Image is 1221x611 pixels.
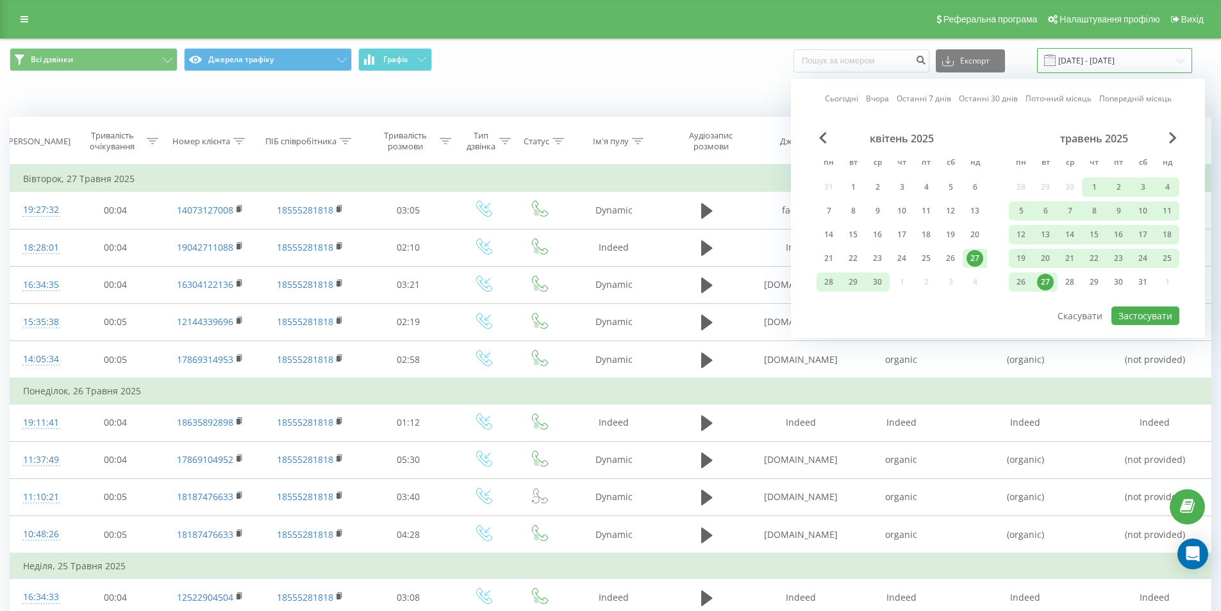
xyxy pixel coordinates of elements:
[1086,274,1102,290] div: 29
[362,404,455,441] td: 01:12
[841,178,865,197] div: вт 1 квіт 2025 р.
[1106,272,1131,292] div: пт 30 трав 2025 р.
[1159,250,1175,267] div: 25
[751,341,851,379] td: [DOMAIN_NAME]
[1082,201,1106,221] div: чт 8 трав 2025 р.
[69,303,162,340] td: 00:05
[1058,249,1082,268] div: ср 21 трав 2025 р.
[820,250,837,267] div: 21
[967,250,983,267] div: 27
[967,203,983,219] div: 13
[820,203,837,219] div: 7
[938,249,963,268] div: сб 26 квіт 2025 р.
[69,341,162,379] td: 00:05
[941,154,960,173] abbr: субота
[1061,250,1078,267] div: 21
[951,404,1099,441] td: Indeed
[1009,132,1179,145] div: травень 2025
[177,591,233,603] a: 12522904504
[967,179,983,196] div: 6
[1086,250,1102,267] div: 22
[1009,201,1033,221] div: пн 5 трав 2025 р.
[890,201,914,221] div: чт 10 квіт 2025 р.
[890,249,914,268] div: чт 24 квіт 2025 р.
[566,303,662,340] td: Dynamic
[177,528,233,540] a: 18187476633
[951,441,1099,478] td: (organic)
[277,241,333,253] a: 18555281818
[81,130,144,152] div: Тривалість очікування
[893,250,910,267] div: 24
[177,278,233,290] a: 16304122136
[1058,201,1082,221] div: ср 7 трав 2025 р.
[1011,154,1031,173] abbr: понеділок
[1134,250,1151,267] div: 24
[845,203,861,219] div: 8
[177,353,233,365] a: 17869314953
[1033,272,1058,292] div: вт 27 трав 2025 р.
[963,178,987,197] div: нд 6 квіт 2025 р.
[893,203,910,219] div: 10
[184,48,352,71] button: Джерела трафіку
[69,192,162,229] td: 00:04
[845,274,861,290] div: 29
[917,154,936,173] abbr: п’ятниця
[918,179,934,196] div: 4
[69,266,162,303] td: 00:04
[1086,226,1102,243] div: 15
[177,453,233,465] a: 17869104952
[1084,154,1104,173] abbr: четвер
[23,410,56,435] div: 19:11:41
[277,204,333,216] a: 18555281818
[1099,516,1211,554] td: (not provided)
[69,229,162,266] td: 00:04
[820,274,837,290] div: 28
[851,441,951,478] td: organic
[69,404,162,441] td: 00:04
[362,192,455,229] td: 03:05
[936,49,1005,72] button: Експорт
[942,226,959,243] div: 19
[841,272,865,292] div: вт 29 квіт 2025 р.
[1110,250,1127,267] div: 23
[965,154,984,173] abbr: неділя
[1013,203,1029,219] div: 5
[1159,226,1175,243] div: 18
[1159,179,1175,196] div: 4
[566,341,662,379] td: Dynamic
[1026,92,1092,105] a: Поточний місяць
[362,303,455,340] td: 02:19
[1013,250,1029,267] div: 19
[23,272,56,297] div: 16:34:35
[817,225,841,244] div: пн 14 квіт 2025 р.
[942,250,959,267] div: 26
[23,197,56,222] div: 19:27:32
[69,441,162,478] td: 00:04
[1106,201,1131,221] div: пт 9 трав 2025 р.
[177,315,233,328] a: 12144339696
[918,226,934,243] div: 18
[914,178,938,197] div: пт 4 квіт 2025 р.
[1131,272,1155,292] div: сб 31 трав 2025 р.
[1155,249,1179,268] div: нд 25 трав 2025 р.
[1061,274,1078,290] div: 28
[1155,225,1179,244] div: нд 18 трав 2025 р.
[865,201,890,221] div: ср 9 квіт 2025 р.
[1158,154,1177,173] abbr: неділя
[1086,203,1102,219] div: 8
[868,154,887,173] abbr: середа
[277,315,333,328] a: 18555281818
[893,226,910,243] div: 17
[1134,203,1151,219] div: 10
[938,225,963,244] div: сб 19 квіт 2025 р.
[751,229,851,266] td: Indeed
[69,516,162,554] td: 00:05
[1037,274,1054,290] div: 27
[1060,154,1079,173] abbr: середа
[951,341,1099,379] td: (organic)
[177,204,233,216] a: 14073127008
[959,92,1018,105] a: Останні 30 днів
[851,478,951,515] td: organic
[23,310,56,335] div: 15:35:38
[892,154,911,173] abbr: четвер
